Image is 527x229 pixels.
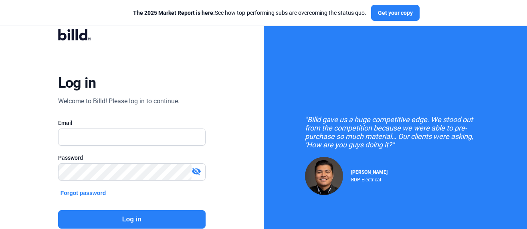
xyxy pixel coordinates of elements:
[192,167,201,176] mat-icon: visibility_off
[133,9,366,17] div: See how top-performing subs are overcoming the status quo.
[58,189,109,197] button: Forgot password
[371,5,420,21] button: Get your copy
[305,157,343,195] img: Raul Pacheco
[58,74,96,92] div: Log in
[58,210,206,229] button: Log in
[305,115,485,149] div: "Billd gave us a huge competitive edge. We stood out from the competition because we were able to...
[58,96,180,106] div: Welcome to Billd! Please log in to continue.
[58,154,206,162] div: Password
[58,119,206,127] div: Email
[133,10,215,16] span: The 2025 Market Report is here:
[351,175,388,183] div: RDP Electrical
[351,169,388,175] span: [PERSON_NAME]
